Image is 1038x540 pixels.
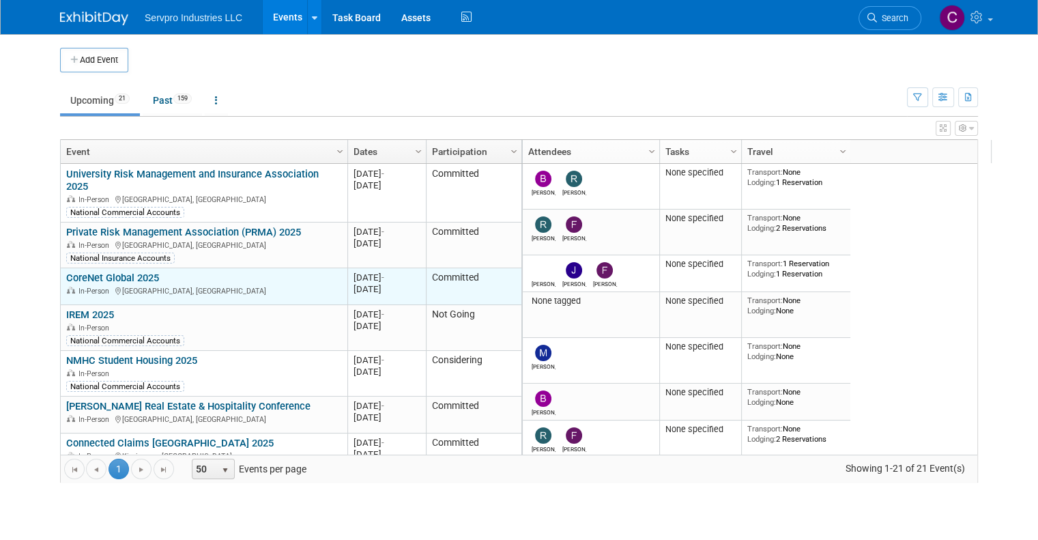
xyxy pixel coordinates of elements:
[833,459,977,478] span: Showing 1-21 of 21 Event(s)
[426,397,521,434] td: Committed
[145,12,242,23] span: Servpro Industries LLC
[747,424,783,434] span: Transport:
[426,434,521,479] td: Committed
[596,262,613,279] img: frederick zebro
[136,464,147,475] span: Go to the next page
[354,283,420,295] div: [DATE]
[532,444,556,453] div: Rick Dubois
[665,259,736,270] div: None specified
[66,253,175,264] div: National Insurance Accounts
[334,146,345,157] span: Column Settings
[747,167,846,187] div: None 1 Reservation
[66,437,274,449] a: Connected Claims [GEOGRAPHIC_DATA] 2025
[67,452,75,459] img: In-Person Event
[78,324,113,332] span: In-Person
[535,427,551,444] img: Rick Dubois
[67,369,75,376] img: In-Person Event
[78,287,113,296] span: In-Person
[535,216,551,233] img: Rick Dubois
[67,324,75,330] img: In-Person Event
[354,168,420,180] div: [DATE]
[665,213,736,224] div: None specified
[66,226,301,238] a: Private Risk Management Association (PRMA) 2025
[60,48,128,72] button: Add Event
[354,309,420,320] div: [DATE]
[747,259,846,279] div: 1 Reservation 1 Reservation
[66,207,184,218] div: National Commercial Accounts
[507,140,522,160] a: Column Settings
[333,140,348,160] a: Column Settings
[354,412,420,423] div: [DATE]
[154,459,174,479] a: Go to the last page
[747,259,783,268] span: Transport:
[354,180,420,191] div: [DATE]
[78,452,113,461] span: In-Person
[69,464,80,475] span: Go to the first page
[747,269,776,279] span: Lodging:
[66,168,319,193] a: University Risk Management and Insurance Association 2025
[354,140,417,163] a: Dates
[747,341,783,351] span: Transport:
[665,387,736,398] div: None specified
[64,459,85,479] a: Go to the first page
[528,296,654,307] div: None tagged
[747,296,783,305] span: Transport:
[593,279,617,287] div: frederick zebro
[665,167,736,178] div: None specified
[67,287,75,294] img: In-Person Event
[66,193,341,205] div: [GEOGRAPHIC_DATA], [GEOGRAPHIC_DATA]
[426,351,521,397] td: Considering
[532,187,556,196] div: Beth Schoeller
[747,223,776,233] span: Lodging:
[665,140,732,163] a: Tasks
[747,397,776,407] span: Lodging:
[665,341,736,352] div: None specified
[78,195,113,204] span: In-Person
[354,354,420,366] div: [DATE]
[532,407,556,416] div: Brian Donnelly
[67,415,75,422] img: In-Person Event
[413,146,424,157] span: Column Settings
[877,13,908,23] span: Search
[562,279,586,287] div: Jeremy Jackson
[354,320,420,332] div: [DATE]
[381,272,384,283] span: -
[67,195,75,202] img: In-Person Event
[192,459,216,479] span: 50
[747,296,846,315] div: None None
[381,438,384,448] span: -
[354,226,420,238] div: [DATE]
[66,335,184,346] div: National Commercial Accounts
[747,167,783,177] span: Transport:
[354,272,420,283] div: [DATE]
[837,146,848,157] span: Column Settings
[60,12,128,25] img: ExhibitDay
[78,369,113,378] span: In-Person
[532,233,556,242] div: Rick Dubois
[747,424,846,444] div: None 2 Reservations
[66,285,341,296] div: [GEOGRAPHIC_DATA], [GEOGRAPHIC_DATA]
[109,459,129,479] span: 1
[354,238,420,249] div: [DATE]
[747,434,776,444] span: Lodging:
[67,241,75,248] img: In-Person Event
[566,216,582,233] img: frederick zebro
[747,341,846,361] div: None None
[532,361,556,370] div: Maria Robertson
[66,140,338,163] a: Event
[562,444,586,453] div: frederick zebro
[535,390,551,407] img: Brian Donnelly
[562,187,586,196] div: Rick Knox
[78,415,113,424] span: In-Person
[381,227,384,237] span: -
[508,146,519,157] span: Column Settings
[354,366,420,378] div: [DATE]
[66,381,184,392] div: National Commercial Accounts
[747,387,783,397] span: Transport:
[66,272,159,284] a: CoreNet Global 2025
[532,279,556,287] div: Jason Humphrey
[939,5,965,31] img: Chris Chassagneux
[535,171,551,187] img: Beth Schoeller
[175,459,320,479] span: Events per page
[566,262,582,279] img: Jeremy Jackson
